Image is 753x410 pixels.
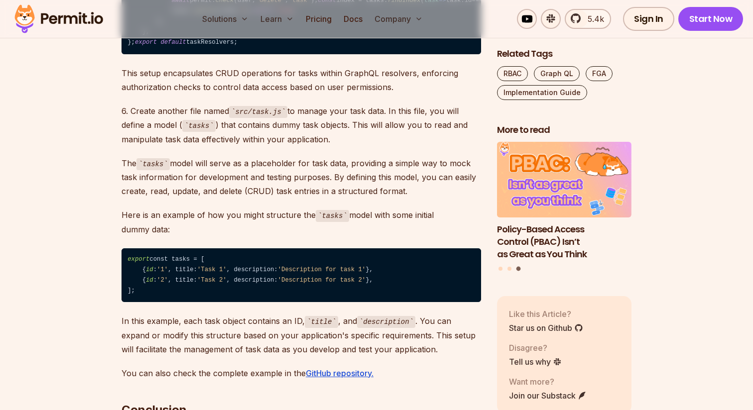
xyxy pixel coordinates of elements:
[122,248,481,303] code: const tasks = [ { : , title: , description: }, { : , title: , description: }, ];
[497,142,631,261] li: 3 of 3
[497,142,631,218] img: Policy-Based Access Control (PBAC) Isn’t as Great as You Think
[497,124,631,136] h2: More to read
[157,277,168,284] span: '2'
[497,85,587,100] a: Implementation Guide
[182,120,216,132] code: tasks
[509,390,587,402] a: Join our Substack
[507,267,511,271] button: Go to slide 2
[497,142,631,273] div: Posts
[509,322,583,334] a: Star us on Github
[122,366,481,380] p: You can also check the complete example in the
[509,376,587,388] p: Want more?
[509,356,562,368] a: Tell us why
[623,7,674,31] a: Sign In
[146,277,153,284] span: id
[582,13,604,25] span: 5.4k
[122,314,481,356] p: In this example, each task object contains an ID, , and . You can expand or modify this structure...
[146,266,153,273] span: id
[497,223,631,260] h3: Policy-Based Access Control (PBAC) Isn’t as Great as You Think
[135,39,157,46] span: export
[497,48,631,60] h2: Related Tags
[516,267,520,271] button: Go to slide 3
[497,142,631,261] a: Policy-Based Access Control (PBAC) Isn’t as Great as You ThinkPolicy-Based Access Control (PBAC) ...
[305,316,338,328] code: title
[157,266,168,273] span: '1'
[127,256,149,263] span: export
[160,39,186,46] span: default
[316,210,349,222] code: tasks
[197,277,227,284] span: 'Task 2'
[302,9,336,29] a: Pricing
[122,66,481,94] p: This setup encapsulates CRUD operations for tasks within GraphQL resolvers, enforcing authorizati...
[122,208,481,236] p: Here is an example of how you might structure the model with some initial dummy data:
[197,266,227,273] span: 'Task 1'
[229,106,287,118] code: src/task.js
[122,104,481,146] p: 6. Create another file named to manage your task data. In this file, you will define a model ( ) ...
[136,158,170,170] code: tasks
[357,316,415,328] code: description
[371,9,427,29] button: Company
[509,342,562,354] p: Disagree?
[278,277,366,284] span: 'Description for task 2'
[534,66,580,81] a: Graph QL
[678,7,744,31] a: Start Now
[340,9,367,29] a: Docs
[256,9,298,29] button: Learn
[509,308,583,320] p: Like this Article?
[10,2,108,36] img: Permit logo
[497,66,528,81] a: RBAC
[198,9,252,29] button: Solutions
[565,9,611,29] a: 5.4k
[499,267,502,271] button: Go to slide 1
[586,66,613,81] a: FGA
[122,156,481,199] p: The model will serve as a placeholder for task data, providing a simple way to mock task informat...
[278,266,366,273] span: 'Description for task 1'
[306,368,374,378] a: GitHub repository.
